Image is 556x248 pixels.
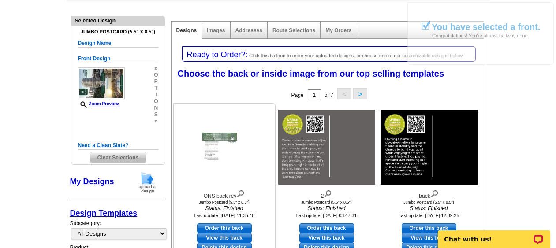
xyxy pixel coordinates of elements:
a: My Orders [325,27,351,33]
span: » [154,118,158,125]
small: Last update: [DATE] 11:35:48 [194,213,255,218]
a: use this design [402,223,456,233]
h5: Design Name [78,39,158,48]
div: Subcategory: [70,219,165,244]
h5: Need a Clean Slate? [78,141,158,150]
span: p [154,78,158,85]
a: View this back [299,233,354,243]
div: Jumbo Postcard (5.5" x 8.5") [278,200,375,204]
span: n [154,105,158,111]
img: view design details [236,188,245,198]
a: View this back [402,233,456,243]
i: Status: Finished [381,204,478,212]
span: o [154,72,158,78]
span: Ready to Order?: [187,50,248,59]
span: » [154,65,158,72]
span: o [154,98,158,105]
button: > [353,88,367,99]
span: Page [291,92,303,98]
a: use this design [299,223,354,233]
a: Route Selections [272,27,315,33]
a: Images [207,27,225,33]
h5: Front Design [78,55,158,63]
span: t [154,85,158,92]
h4: Jumbo Postcard (5.5" x 8.5") [78,29,158,35]
a: Addresses [235,27,262,33]
a: View this back [197,233,252,243]
small: Last update: [DATE] 12:39:25 [399,213,459,218]
img: view design details [430,188,439,198]
img: upload-design [136,171,159,194]
i: Status: Finished [176,204,273,212]
img: small-thumb.jpg [78,67,125,99]
h1: You have selected a front. [432,22,540,32]
img: 2 [278,110,375,185]
i: Status: Finished [278,204,375,212]
div: Jumbo Postcard (5.5" x 8.5") [176,200,273,204]
a: use this design [197,223,252,233]
a: My Designs [70,177,114,186]
img: view design details [324,188,332,198]
div: ONS back rev [176,188,273,200]
span: Choose the back or inside image from our top selling templates [178,69,444,78]
span: s [154,111,158,118]
img: ONS back rev [202,133,246,162]
span: i [154,92,158,98]
span: Clear Selections [90,152,146,163]
span: Congratulations! You're almost halfway done. [432,24,529,38]
div: Selected Design [71,16,165,25]
small: Last update: [DATE] 03:47:31 [296,213,357,218]
span: Click this balloon to order your uploaded designs, or choose one of our customizable designs below. [249,53,464,58]
button: < [337,88,351,99]
img: back [381,110,478,185]
div: back [381,188,478,200]
span: of 7 [325,92,333,98]
div: Jumbo Postcard (5.5" x 8.5") [381,200,478,204]
img: check_mark.png [421,20,430,30]
div: 2 [278,188,375,200]
iframe: LiveChat chat widget [432,220,556,248]
a: Designs [176,27,197,33]
a: Design Templates [70,209,138,218]
a: Zoom Preview [78,101,119,106]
